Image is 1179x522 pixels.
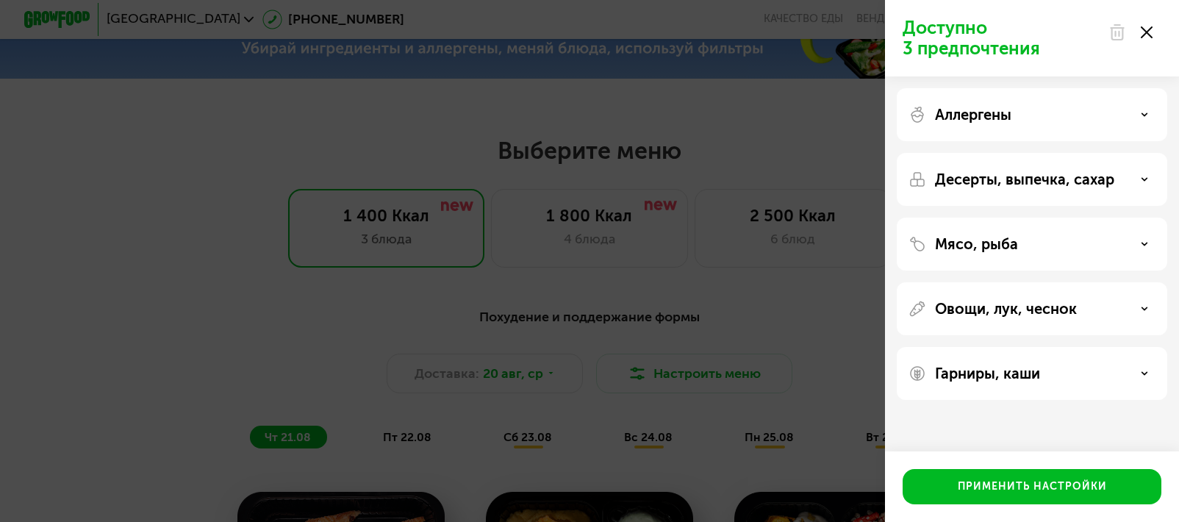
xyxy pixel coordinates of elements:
[903,469,1161,504] button: Применить настройки
[935,365,1040,382] p: Гарниры, каши
[935,171,1114,188] p: Десерты, выпечка, сахар
[958,479,1107,494] div: Применить настройки
[903,18,1100,59] p: Доступно 3 предпочтения
[935,106,1011,124] p: Аллергены
[935,300,1077,318] p: Овощи, лук, чеснок
[935,235,1018,253] p: Мясо, рыба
